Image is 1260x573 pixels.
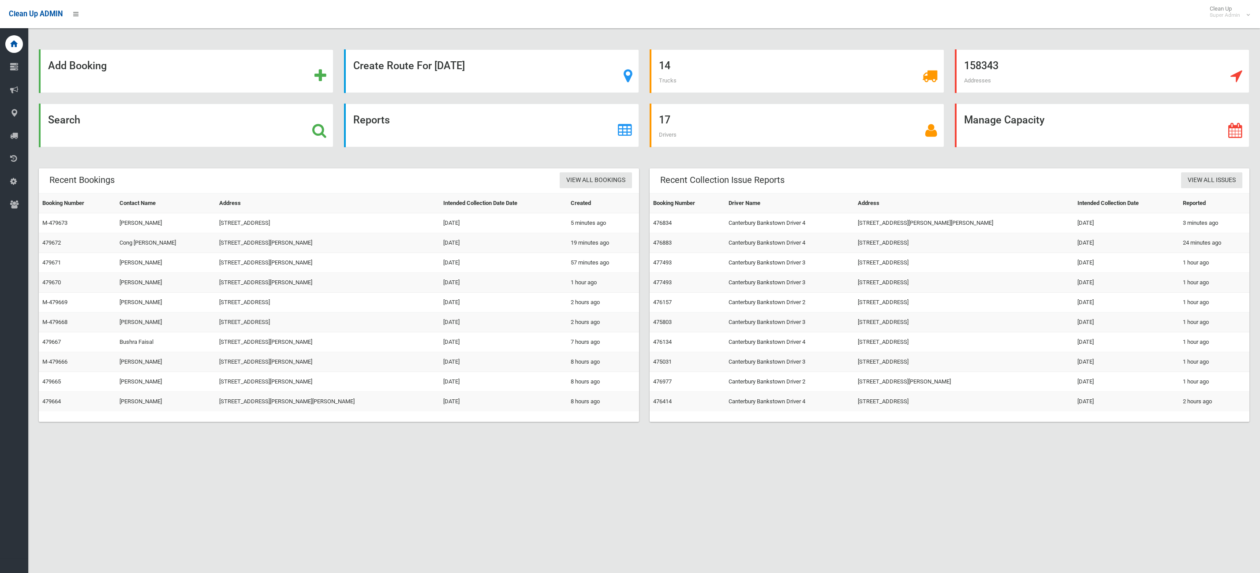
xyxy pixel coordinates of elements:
[659,60,670,72] strong: 14
[725,233,854,253] td: Canterbury Bankstown Driver 4
[116,253,216,273] td: [PERSON_NAME]
[653,378,672,385] a: 476977
[653,259,672,266] a: 477493
[725,372,854,392] td: Canterbury Bankstown Driver 2
[116,273,216,293] td: [PERSON_NAME]
[353,114,390,126] strong: Reports
[216,372,440,392] td: [STREET_ADDRESS][PERSON_NAME]
[955,49,1249,93] a: 158343 Addresses
[1074,233,1179,253] td: [DATE]
[725,273,854,293] td: Canterbury Bankstown Driver 3
[955,104,1249,147] a: Manage Capacity
[48,114,80,126] strong: Search
[725,213,854,233] td: Canterbury Bankstown Driver 4
[216,293,440,313] td: [STREET_ADDRESS]
[1074,193,1179,213] th: Intended Collection Date
[1074,332,1179,352] td: [DATE]
[440,253,567,273] td: [DATE]
[964,77,991,84] span: Addresses
[1074,392,1179,412] td: [DATE]
[1179,293,1249,313] td: 1 hour ago
[725,352,854,372] td: Canterbury Bankstown Driver 3
[725,193,854,213] th: Driver Name
[1074,293,1179,313] td: [DATE]
[1179,213,1249,233] td: 3 minutes ago
[1179,273,1249,293] td: 1 hour ago
[116,332,216,352] td: Bushra Faisal
[39,49,333,93] a: Add Booking
[39,104,333,147] a: Search
[42,358,67,365] a: M-479666
[1205,5,1249,19] span: Clean Up
[854,213,1074,233] td: [STREET_ADDRESS][PERSON_NAME][PERSON_NAME]
[854,392,1074,412] td: [STREET_ADDRESS]
[650,171,795,189] header: Recent Collection Issue Reports
[1179,392,1249,412] td: 2 hours ago
[567,293,639,313] td: 2 hours ago
[216,352,440,372] td: [STREET_ADDRESS][PERSON_NAME]
[854,313,1074,332] td: [STREET_ADDRESS]
[659,114,670,126] strong: 17
[1210,12,1240,19] small: Super Admin
[1074,313,1179,332] td: [DATE]
[42,279,61,286] a: 479670
[1179,313,1249,332] td: 1 hour ago
[1179,352,1249,372] td: 1 hour ago
[725,392,854,412] td: Canterbury Bankstown Driver 4
[440,293,567,313] td: [DATE]
[567,313,639,332] td: 2 hours ago
[116,213,216,233] td: [PERSON_NAME]
[854,293,1074,313] td: [STREET_ADDRESS]
[116,372,216,392] td: [PERSON_NAME]
[854,332,1074,352] td: [STREET_ADDRESS]
[1179,332,1249,352] td: 1 hour ago
[854,233,1074,253] td: [STREET_ADDRESS]
[650,49,944,93] a: 14 Trucks
[567,193,639,213] th: Created
[216,213,440,233] td: [STREET_ADDRESS]
[653,299,672,305] a: 476157
[653,398,672,405] a: 476414
[42,239,61,246] a: 479672
[353,60,465,72] strong: Create Route For [DATE]
[116,293,216,313] td: [PERSON_NAME]
[1074,253,1179,273] td: [DATE]
[440,213,567,233] td: [DATE]
[42,259,61,266] a: 479671
[567,352,639,372] td: 8 hours ago
[116,233,216,253] td: Cong [PERSON_NAME]
[1074,273,1179,293] td: [DATE]
[725,293,854,313] td: Canterbury Bankstown Driver 2
[1074,372,1179,392] td: [DATE]
[725,313,854,332] td: Canterbury Bankstown Driver 3
[567,253,639,273] td: 57 minutes ago
[48,60,107,72] strong: Add Booking
[653,319,672,325] a: 475803
[964,60,998,72] strong: 158343
[216,193,440,213] th: Address
[1181,172,1242,189] a: View All Issues
[567,372,639,392] td: 8 hours ago
[653,239,672,246] a: 476883
[42,220,67,226] a: M-479673
[440,352,567,372] td: [DATE]
[650,193,725,213] th: Booking Number
[1179,193,1249,213] th: Reported
[216,313,440,332] td: [STREET_ADDRESS]
[854,352,1074,372] td: [STREET_ADDRESS]
[440,313,567,332] td: [DATE]
[567,332,639,352] td: 7 hours ago
[650,104,944,147] a: 17 Drivers
[1179,233,1249,253] td: 24 minutes ago
[1074,352,1179,372] td: [DATE]
[42,299,67,305] a: M-479669
[216,273,440,293] td: [STREET_ADDRESS][PERSON_NAME]
[344,104,639,147] a: Reports
[42,398,61,405] a: 479664
[560,172,632,189] a: View All Bookings
[39,171,125,189] header: Recent Bookings
[440,392,567,412] td: [DATE]
[1179,372,1249,392] td: 1 hour ago
[440,273,567,293] td: [DATE]
[1074,213,1179,233] td: [DATE]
